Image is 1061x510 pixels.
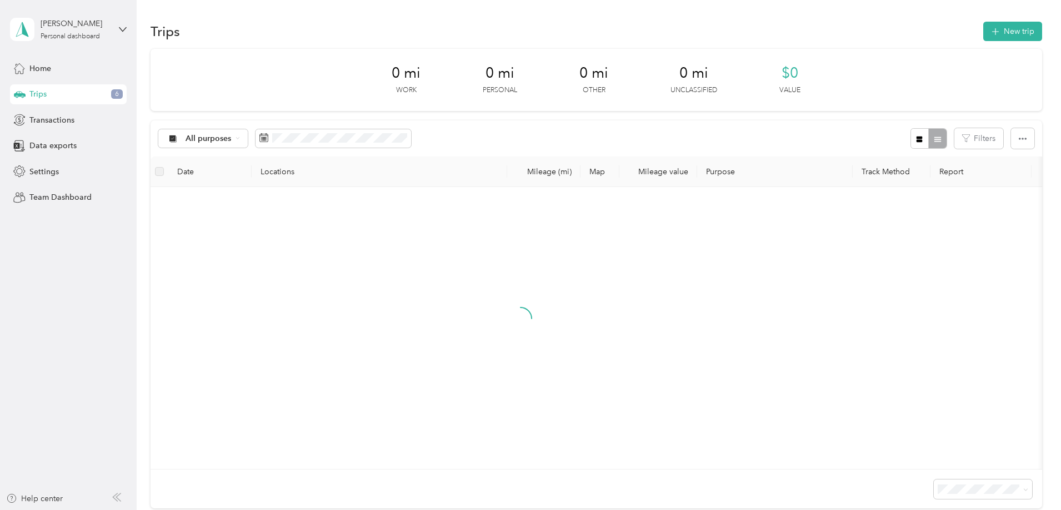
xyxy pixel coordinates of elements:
h1: Trips [151,26,180,37]
th: Purpose [697,156,853,187]
button: Help center [6,493,63,504]
span: 0 mi [486,64,514,82]
span: $0 [782,64,798,82]
p: Personal [483,85,517,95]
th: Date [168,156,252,187]
span: Transactions [29,114,74,126]
th: Mileage (mi) [507,156,580,187]
th: Map [580,156,619,187]
div: Personal dashboard [41,33,100,40]
th: Locations [252,156,507,187]
button: Filters [954,128,1003,149]
span: 0 mi [679,64,708,82]
span: All purposes [186,135,232,143]
span: 6 [111,89,123,99]
span: Settings [29,166,59,178]
div: [PERSON_NAME] [41,18,110,29]
p: Work [396,85,417,95]
span: Data exports [29,140,77,152]
p: Other [583,85,605,95]
p: Value [779,85,800,95]
th: Track Method [853,156,930,187]
iframe: Everlance-gr Chat Button Frame [999,448,1061,510]
button: New trip [983,22,1042,41]
span: 0 mi [579,64,608,82]
th: Mileage value [619,156,697,187]
p: Unclassified [670,85,717,95]
span: Home [29,63,51,74]
span: Team Dashboard [29,191,92,203]
span: 0 mi [392,64,421,82]
span: Trips [29,88,47,100]
th: Report [930,156,1032,187]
